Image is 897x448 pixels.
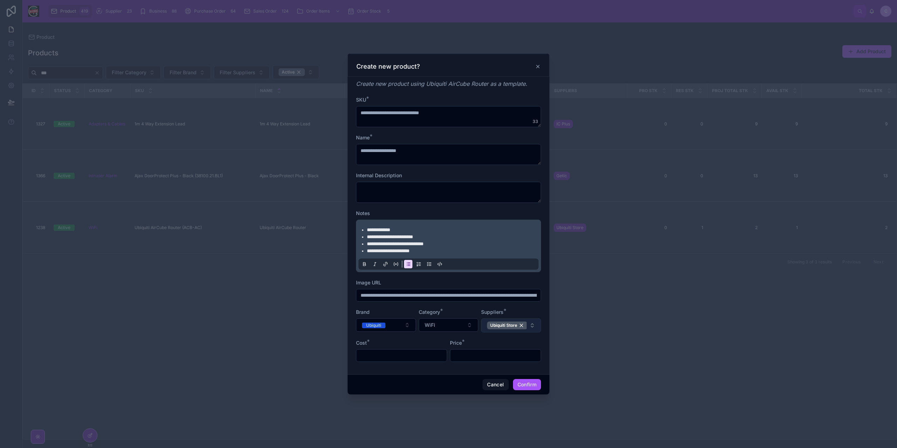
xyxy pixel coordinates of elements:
em: Create new product using Ubiquiti AirCube Router as a template. [356,80,527,87]
span: Brand [356,309,370,315]
span: Image URL [356,280,381,285]
button: Cancel [482,379,508,390]
span: SKU [356,97,366,103]
span: Price [450,340,462,346]
span: Ubiquiti Store [490,323,517,328]
h3: Create new product? [356,62,420,71]
button: Confirm [513,379,541,390]
button: Select Button [419,318,479,332]
span: WiFi [425,322,435,329]
div: Ubiquiti [366,323,381,328]
button: Select Button [481,318,541,332]
button: Unselect 20 [487,322,527,329]
span: Notes [356,210,370,216]
span: Category [419,309,440,315]
span: Cost [356,340,367,346]
span: Internal Description [356,172,402,178]
span: Name [356,135,370,140]
span: Suppliers [481,309,504,315]
button: Select Button [356,318,416,332]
